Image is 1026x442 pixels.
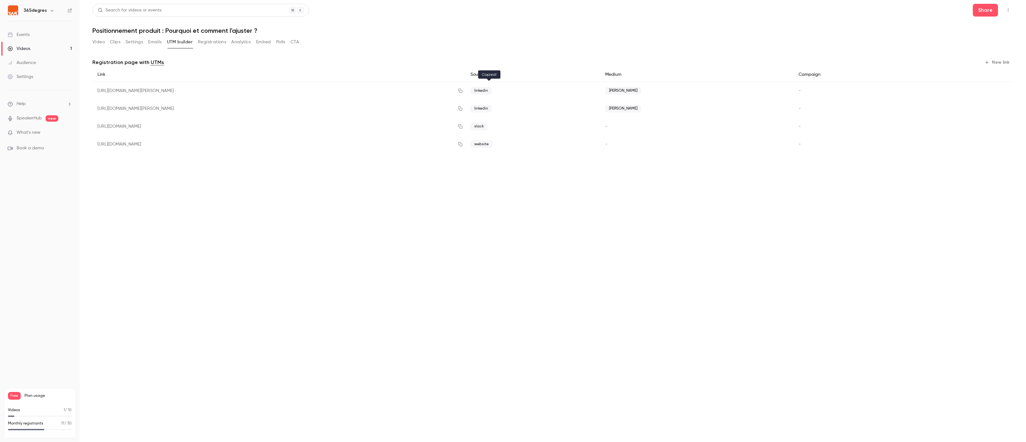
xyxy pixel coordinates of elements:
[8,407,20,413] p: Videos
[148,37,161,47] button: Emails
[61,422,64,425] span: 17
[17,129,40,136] span: What's new
[291,37,299,47] button: CTA
[470,105,492,112] span: linkedin
[8,74,33,80] div: Settings
[46,115,58,122] span: new
[92,68,465,82] div: Link
[25,393,72,398] span: Plan usage
[151,59,164,66] a: UTMs
[231,37,251,47] button: Analytics
[799,89,801,93] span: -
[198,37,226,47] button: Registrations
[24,7,47,14] h6: 365degres
[8,5,18,16] img: 365degres
[605,105,641,112] span: [PERSON_NAME]
[8,101,72,107] li: help-dropdown-opener
[1003,5,1013,15] button: Top Bar Actions
[276,37,285,47] button: Polls
[92,27,1013,34] h1: Positionnement produit : Pourquoi et comment l'ajuster ?
[8,421,43,426] p: Monthly registrants
[973,4,998,17] button: Share
[92,135,465,153] div: [URL][DOMAIN_NAME]
[470,123,488,130] span: slack
[605,142,607,146] span: -
[8,32,30,38] div: Events
[799,124,801,129] span: -
[64,407,72,413] p: / 10
[92,100,465,118] div: [URL][DOMAIN_NAME][PERSON_NAME]
[256,37,271,47] button: Embed
[64,408,65,412] span: 1
[17,101,26,107] span: Help
[98,7,161,14] div: Search for videos or events
[17,145,44,152] span: Book a demo
[92,118,465,135] div: [URL][DOMAIN_NAME]
[605,87,641,95] span: [PERSON_NAME]
[470,140,492,148] span: website
[92,37,105,47] button: Video
[8,46,30,52] div: Videos
[8,392,21,400] span: Free
[982,57,1013,68] button: New link
[110,37,120,47] button: Clips
[600,68,793,82] div: Medium
[793,68,928,82] div: Campaign
[605,124,607,129] span: -
[126,37,143,47] button: Settings
[92,59,164,66] p: Registration page with
[17,115,42,122] a: SpeakerHub
[61,421,72,426] p: / 30
[470,87,492,95] span: linkedin
[92,82,465,100] div: [URL][DOMAIN_NAME][PERSON_NAME]
[465,68,600,82] div: Source
[799,106,801,111] span: -
[799,142,801,146] span: -
[167,37,193,47] button: UTM builder
[8,60,36,66] div: Audience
